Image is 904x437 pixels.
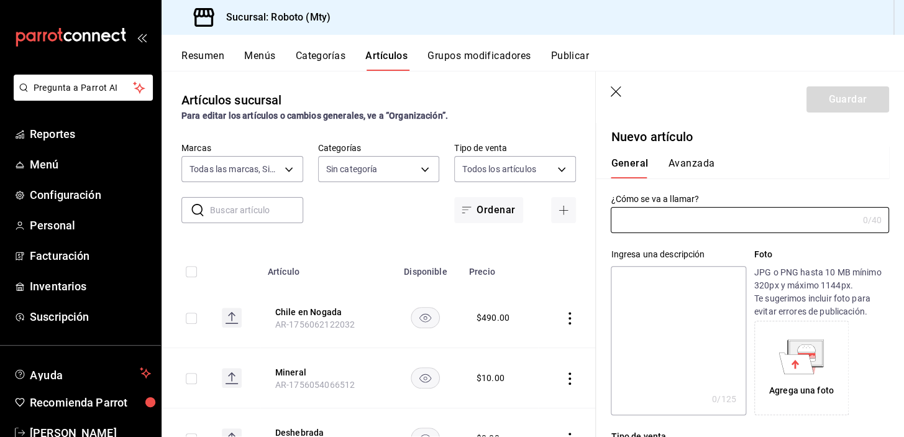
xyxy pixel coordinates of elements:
[244,50,275,71] button: Menús
[862,214,882,226] div: 0 /40
[181,91,281,109] div: Artículos sucursal
[181,50,224,71] button: Resumen
[275,366,375,379] button: edit-product-location
[427,50,531,71] button: Grupos modificadores
[462,163,536,175] span: Todos los artículos
[477,372,505,384] div: $ 10.00
[30,217,151,234] span: Personal
[14,75,153,101] button: Pregunta a Parrot AI
[411,367,440,389] button: availability-product
[611,157,648,178] button: General
[30,247,151,264] span: Facturación
[757,324,846,412] div: Agrega una foto
[390,248,462,288] th: Disponible
[296,50,346,71] button: Categorías
[411,307,440,328] button: availability-product
[564,312,576,324] button: actions
[30,126,151,142] span: Reportes
[210,198,303,223] input: Buscar artículo
[137,32,147,42] button: open_drawer_menu
[189,163,280,175] span: Todas las marcas, Sin marca
[454,144,576,152] label: Tipo de venta
[34,81,134,94] span: Pregunta a Parrot AI
[611,127,889,146] p: Nuevo artículo
[30,366,135,380] span: Ayuda
[216,10,331,25] h3: Sucursal: Roboto (Mty)
[564,372,576,385] button: actions
[260,248,390,288] th: Artículo
[754,248,889,261] p: Foto
[181,50,904,71] div: navigation tabs
[326,163,378,175] span: Sin categoría
[769,384,834,397] div: Agrega una foto
[30,308,151,325] span: Suscripción
[9,90,153,103] a: Pregunta a Parrot AI
[275,320,355,329] span: AR-1756062122032
[550,50,589,71] button: Publicar
[611,157,874,178] div: navigation tabs
[318,144,440,152] label: Categorías
[462,248,538,288] th: Precio
[30,394,151,411] span: Recomienda Parrot
[712,393,736,405] div: 0 /125
[275,306,375,318] button: edit-product-location
[611,248,746,261] div: Ingresa una descripción
[477,311,509,324] div: $ 490.00
[30,156,151,173] span: Menú
[30,186,151,203] span: Configuración
[275,380,355,390] span: AR-1756054066512
[365,50,408,71] button: Artículos
[181,111,448,121] strong: Para editar los artículos o cambios generales, ve a “Organización”.
[611,195,889,203] label: ¿Cómo se va a llamar?
[454,197,523,223] button: Ordenar
[181,144,303,152] label: Marcas
[30,278,151,295] span: Inventarios
[668,157,715,178] button: Avanzada
[754,266,889,318] p: JPG o PNG hasta 10 MB mínimo 320px y máximo 1144px. Te sugerimos incluir foto para evitar errores...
